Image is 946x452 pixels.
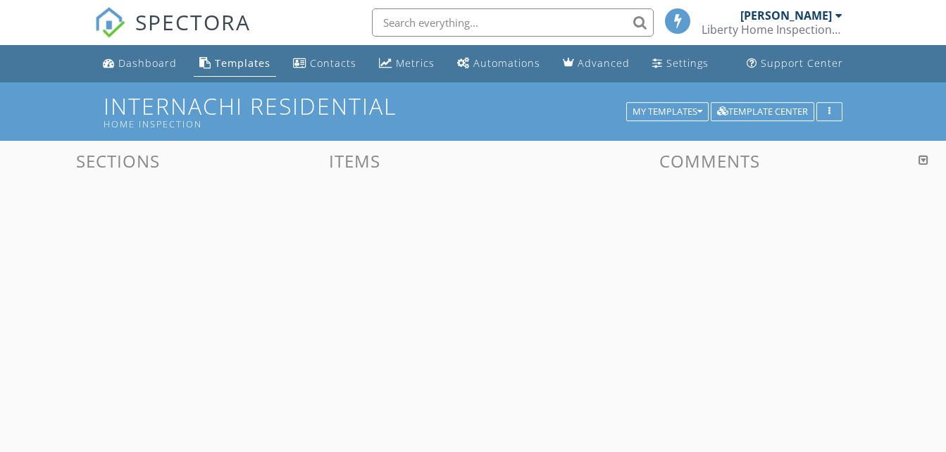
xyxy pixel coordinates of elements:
[740,8,832,23] div: [PERSON_NAME]
[633,107,702,117] div: My Templates
[741,51,849,77] a: Support Center
[94,19,251,49] a: SPECTORA
[310,56,356,70] div: Contacts
[135,7,251,37] span: SPECTORA
[372,8,654,37] input: Search everything...
[118,56,177,70] div: Dashboard
[215,56,270,70] div: Templates
[761,56,843,70] div: Support Center
[717,107,808,117] div: Template Center
[711,102,814,122] button: Template Center
[626,102,709,122] button: My Templates
[647,51,714,77] a: Settings
[578,56,630,70] div: Advanced
[702,23,842,37] div: Liberty Home Inspections LLC
[194,51,276,77] a: Templates
[666,56,709,70] div: Settings
[104,94,842,130] h1: InterNACHI Residential
[396,56,435,70] div: Metrics
[104,118,631,130] div: Home Inspection
[557,51,635,77] a: Advanced
[97,51,182,77] a: Dashboard
[482,151,938,170] h3: Comments
[94,7,125,38] img: The Best Home Inspection Software - Spectora
[452,51,546,77] a: Automations (Basic)
[373,51,440,77] a: Metrics
[287,51,362,77] a: Contacts
[711,104,814,117] a: Template Center
[473,56,540,70] div: Automations
[237,151,473,170] h3: Items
